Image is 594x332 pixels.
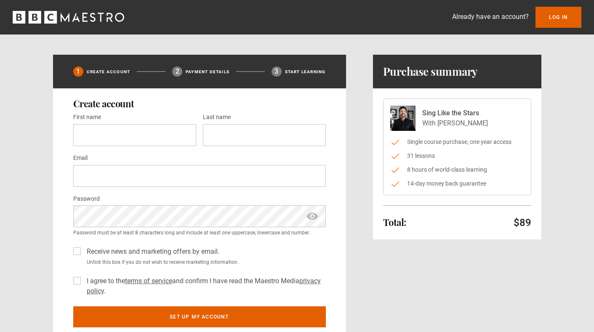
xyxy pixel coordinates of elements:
[73,306,326,327] button: Set up my account
[514,216,531,229] p: $89
[272,66,282,77] div: 3
[452,12,529,22] p: Already have an account?
[73,194,100,204] label: Password
[83,247,219,257] label: Receive news and marketing offers by email.
[73,98,326,109] h2: Create account
[172,66,182,77] div: 2
[535,7,581,28] a: Log In
[422,118,488,128] p: With [PERSON_NAME]
[73,153,88,163] label: Email
[390,179,524,188] li: 14-day money back guarantee
[390,165,524,174] li: 8 hours of world-class learning
[125,277,172,285] a: terms of service
[285,69,326,75] p: Start learning
[73,66,83,77] div: 1
[73,229,326,236] small: Password must be at least 8 characters long and include at least one uppercase, lowercase and num...
[422,108,488,118] p: Sing Like the Stars
[186,69,229,75] p: Payment details
[87,69,131,75] p: Create Account
[83,276,326,296] label: I agree to the and confirm I have read the Maestro Media .
[83,258,326,266] small: Untick this box if you do not wish to receive marketing information.
[383,217,406,227] h2: Total:
[306,205,319,227] span: show password
[13,11,124,24] svg: BBC Maestro
[390,151,524,160] li: 31 lessons
[390,138,524,146] li: Single course purchase, one year access
[73,112,101,122] label: First name
[203,112,231,122] label: Last name
[383,65,478,78] h1: Purchase summary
